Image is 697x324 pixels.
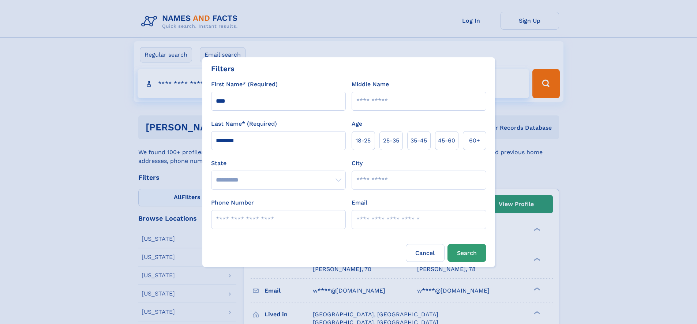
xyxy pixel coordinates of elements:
[352,198,367,207] label: Email
[447,244,486,262] button: Search
[411,136,427,145] span: 35‑45
[356,136,371,145] span: 18‑25
[383,136,399,145] span: 25‑35
[211,198,254,207] label: Phone Number
[352,159,363,168] label: City
[211,119,277,128] label: Last Name* (Required)
[211,80,278,89] label: First Name* (Required)
[352,80,389,89] label: Middle Name
[211,63,235,74] div: Filters
[211,159,346,168] label: State
[406,244,445,262] label: Cancel
[438,136,455,145] span: 45‑60
[352,119,362,128] label: Age
[469,136,480,145] span: 60+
